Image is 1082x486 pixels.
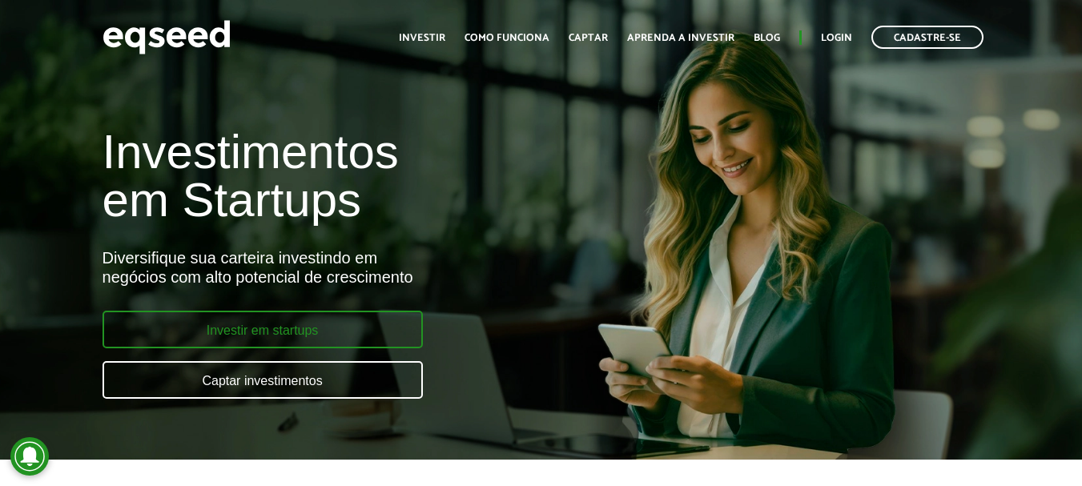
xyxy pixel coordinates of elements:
[103,361,423,399] a: Captar investimentos
[871,26,983,49] a: Cadastre-se
[399,33,445,43] a: Investir
[569,33,608,43] a: Captar
[103,16,231,58] img: EqSeed
[103,311,423,348] a: Investir em startups
[103,128,620,224] h1: Investimentos em Startups
[465,33,549,43] a: Como funciona
[821,33,852,43] a: Login
[754,33,780,43] a: Blog
[103,248,620,287] div: Diversifique sua carteira investindo em negócios com alto potencial de crescimento
[627,33,734,43] a: Aprenda a investir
